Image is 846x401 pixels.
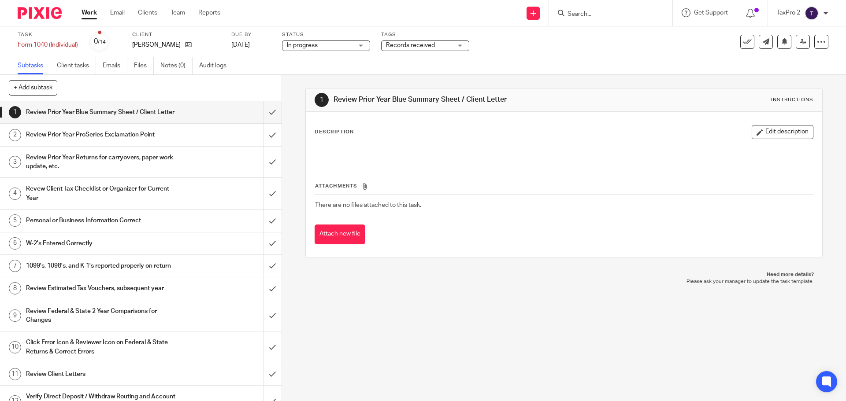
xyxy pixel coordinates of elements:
p: Description [315,129,354,136]
label: Tags [381,31,469,38]
div: 2 [9,129,21,141]
div: 9 [9,309,21,322]
div: Form 1040 (Individual) [18,40,78,49]
h1: Click Error Icon & Reviewer Icon on Federal & State Returns & Correct Errors [26,336,178,358]
a: Files [134,57,154,74]
h1: Review Estimated Tax Vouchers, subsequent year [26,282,178,295]
h1: W-2's Entered Correctly [26,237,178,250]
p: [PERSON_NAME] [132,40,181,49]
p: Please ask your manager to update the task template. [314,278,813,285]
img: Pixie [18,7,62,19]
div: 6 [9,237,21,250]
div: 1 [315,93,329,107]
div: 4 [9,188,21,200]
div: 1 [9,106,21,118]
a: Audit logs [199,57,233,74]
h1: Review Prior Year ProSeries Exclamation Point [26,128,178,141]
a: Email [110,8,125,17]
div: 10 [9,341,21,353]
input: Search [567,11,646,18]
h1: 1099's, 1098's, and K-1's reported properly on return [26,259,178,272]
a: Team [171,8,185,17]
label: Status [282,31,370,38]
span: In progress [287,42,318,48]
h1: Review Prior Year Returns for carryovers, paper work update, etc. [26,151,178,173]
h1: Review Prior Year Blue Summary Sheet / Client Letter [26,106,178,119]
label: Client [132,31,220,38]
h1: Review Federal & State 2 Year Comparisons for Changes [26,305,178,327]
a: Reports [198,8,220,17]
div: Instructions [771,96,813,103]
div: 8 [9,282,21,294]
button: Attach new file [315,224,365,244]
div: 0 [94,37,106,47]
div: 11 [9,368,21,380]
img: svg%3E [805,6,819,20]
span: Attachments [315,184,357,188]
label: Due by [231,31,271,38]
h1: Revew Client Tax Checklist or Organizer for Current Year [26,182,178,205]
a: Subtasks [18,57,50,74]
p: Need more details? [314,271,813,278]
a: Emails [103,57,127,74]
button: Edit description [752,125,813,139]
label: Task [18,31,78,38]
span: There are no files attached to this task. [315,202,421,208]
a: Work [82,8,97,17]
button: + Add subtask [9,80,57,95]
div: 7 [9,260,21,272]
span: Records received [386,42,435,48]
h1: Personal or Business Information Correct [26,214,178,227]
a: Clients [138,8,157,17]
p: TaxPro 2 [777,8,800,17]
a: Notes (0) [160,57,193,74]
a: Client tasks [57,57,96,74]
div: 3 [9,156,21,168]
span: Get Support [694,10,728,16]
small: /14 [98,40,106,44]
span: [DATE] [231,42,250,48]
h1: Review Client Letters [26,368,178,381]
h1: Review Prior Year Blue Summary Sheet / Client Letter [334,95,583,104]
div: 5 [9,214,21,227]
